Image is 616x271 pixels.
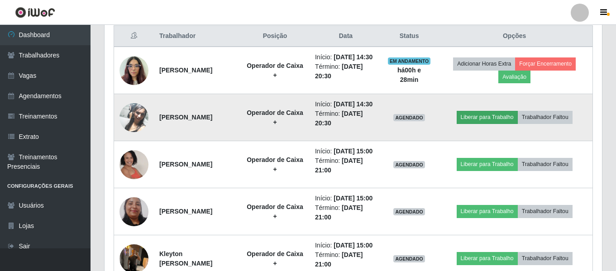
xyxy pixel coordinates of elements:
[334,195,372,202] time: [DATE] 15:00
[518,111,573,124] button: Trabalhador Faltou
[393,161,425,168] span: AGENDADO
[159,67,212,74] strong: [PERSON_NAME]
[315,52,377,62] li: Início:
[518,205,573,218] button: Trabalhador Faltou
[518,158,573,171] button: Trabalhador Faltou
[334,53,372,61] time: [DATE] 14:30
[315,62,377,81] li: Término:
[498,71,530,83] button: Avaliação
[457,252,518,265] button: Liberar para Trabalho
[334,147,372,155] time: [DATE] 15:00
[159,161,212,168] strong: [PERSON_NAME]
[315,194,377,203] li: Início:
[388,57,431,65] span: EM ANDAMENTO
[310,26,382,47] th: Data
[247,109,303,126] strong: Operador de Caixa +
[159,114,212,121] strong: [PERSON_NAME]
[315,250,377,269] li: Término:
[397,67,421,83] strong: há 00 h e 28 min
[436,26,592,47] th: Opções
[315,147,377,156] li: Início:
[518,252,573,265] button: Trabalhador Faltou
[453,57,515,70] button: Adicionar Horas Extra
[382,26,436,47] th: Status
[315,203,377,222] li: Término:
[119,144,148,185] img: 1689018111072.jpeg
[457,158,518,171] button: Liberar para Trabalho
[119,181,148,242] img: 1701346720849.jpeg
[315,100,377,109] li: Início:
[240,26,310,47] th: Posição
[247,156,303,173] strong: Operador de Caixa +
[154,26,240,47] th: Trabalhador
[247,250,303,267] strong: Operador de Caixa +
[315,156,377,175] li: Término:
[393,255,425,262] span: AGENDADO
[119,51,148,90] img: 1743385442240.jpeg
[334,100,372,108] time: [DATE] 14:30
[457,205,518,218] button: Liberar para Trabalho
[515,57,576,70] button: Forçar Encerramento
[159,250,212,267] strong: Kleyton [PERSON_NAME]
[247,203,303,220] strong: Operador de Caixa +
[247,62,303,79] strong: Operador de Caixa +
[315,109,377,128] li: Término:
[15,7,55,18] img: CoreUI Logo
[119,92,148,143] img: 1728657524685.jpeg
[457,111,518,124] button: Liberar para Trabalho
[315,241,377,250] li: Início:
[393,208,425,215] span: AGENDADO
[393,114,425,121] span: AGENDADO
[159,208,212,215] strong: [PERSON_NAME]
[334,242,372,249] time: [DATE] 15:00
